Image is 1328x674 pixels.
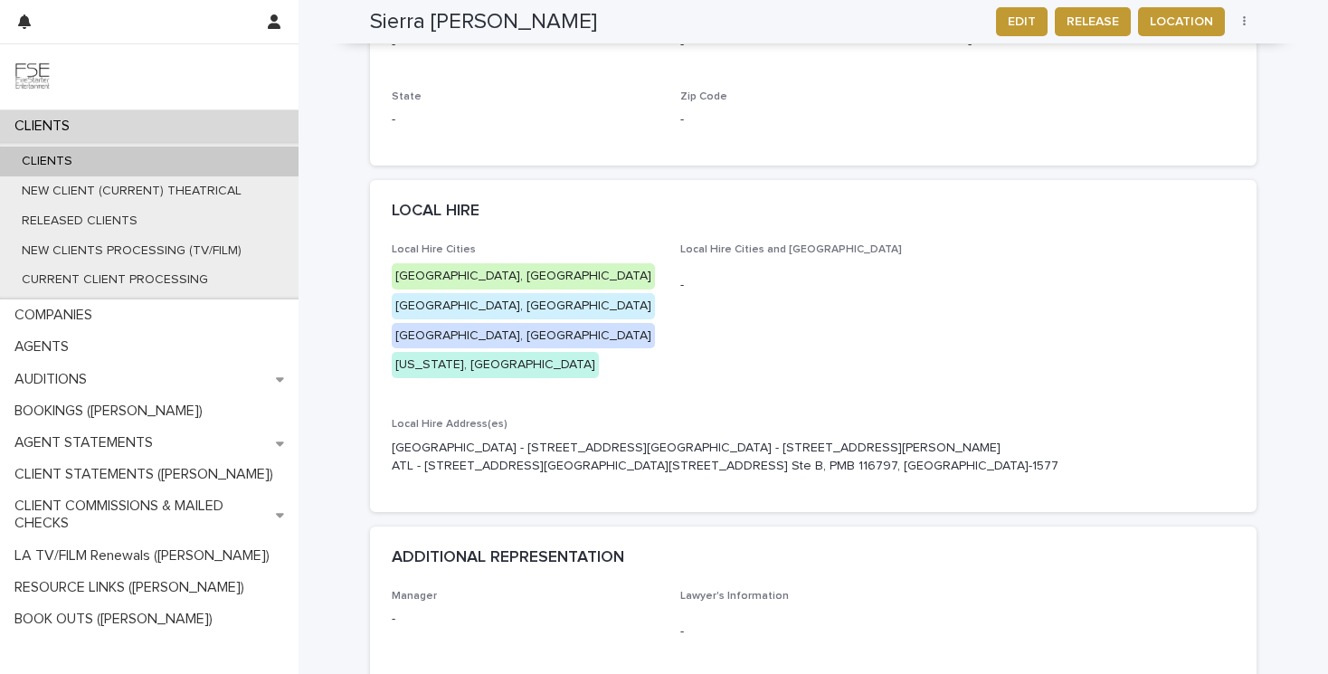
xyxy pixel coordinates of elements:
span: Local Hire Address(es) [392,419,507,430]
div: [GEOGRAPHIC_DATA], [GEOGRAPHIC_DATA] [392,293,655,319]
img: 9JgRvJ3ETPGCJDhvPVA5 [14,59,51,95]
p: [GEOGRAPHIC_DATA] - [STREET_ADDRESS][GEOGRAPHIC_DATA] - [STREET_ADDRESS][PERSON_NAME] ATL - [STRE... [392,439,1235,477]
p: NEW CLIENT (CURRENT) THEATRICAL [7,184,256,199]
p: AGENTS [7,338,83,356]
div: [GEOGRAPHIC_DATA], [GEOGRAPHIC_DATA] [392,263,655,290]
p: - [680,110,947,129]
p: LA TV/FILM Renewals ([PERSON_NAME]) [7,547,284,565]
h2: ADDITIONAL REPRESENTATION [392,548,624,568]
p: - [680,622,947,641]
span: EDIT [1008,13,1036,31]
p: CLIENTS [7,118,84,135]
p: CLIENT COMMISSIONS & MAILED CHECKS [7,498,276,532]
button: RELEASE [1055,7,1131,36]
span: RELEASE [1067,13,1119,31]
p: COMPANIES [7,307,107,324]
button: EDIT [996,7,1048,36]
span: Zip Code [680,91,727,102]
p: - [680,35,947,54]
span: LOCATION [1150,13,1213,31]
span: State [392,91,422,102]
h2: Sierra [PERSON_NAME] [370,9,597,35]
p: RESOURCE LINKS ([PERSON_NAME]) [7,579,259,596]
p: AGENT STATEMENTS [7,434,167,451]
button: LOCATION [1138,7,1225,36]
p: - [392,35,659,54]
span: Local Hire Cities and [GEOGRAPHIC_DATA] [680,244,902,255]
span: Lawyer's Information [680,591,789,602]
p: CLIENT STATEMENTS ([PERSON_NAME]) [7,466,288,483]
p: - [680,276,947,295]
p: RELEASED CLIENTS [7,214,152,229]
p: AUDITIONS [7,371,101,388]
p: - [968,35,1235,54]
p: - [392,110,659,129]
p: BOOK OUTS ([PERSON_NAME]) [7,611,227,628]
p: BOOKINGS ([PERSON_NAME]) [7,403,217,420]
div: [US_STATE], [GEOGRAPHIC_DATA] [392,352,599,378]
p: CLIENTS [7,154,87,169]
span: Local Hire Cities [392,244,476,255]
p: - [392,610,659,629]
div: [GEOGRAPHIC_DATA], [GEOGRAPHIC_DATA] [392,323,655,349]
p: CURRENT CLIENT PROCESSING [7,272,223,288]
span: Manager [392,591,437,602]
h2: LOCAL HIRE [392,202,479,222]
p: NEW CLIENTS PROCESSING (TV/FILM) [7,243,256,259]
